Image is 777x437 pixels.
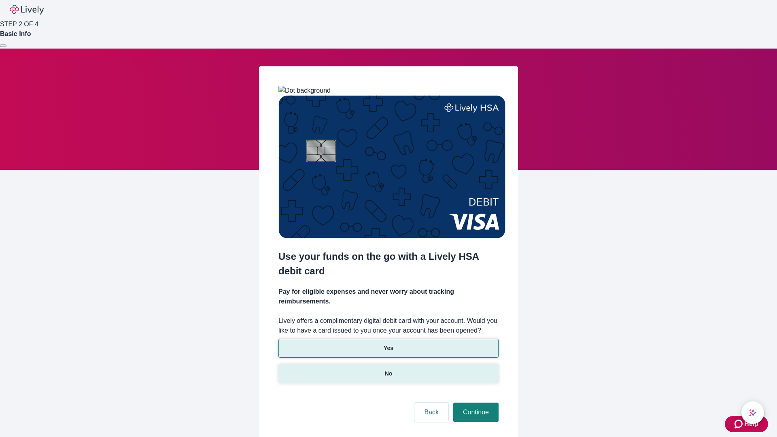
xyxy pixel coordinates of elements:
[278,339,499,358] button: Yes
[278,364,499,383] button: No
[414,403,448,422] button: Back
[278,95,505,238] img: Debit card
[278,86,331,95] img: Dot background
[453,403,499,422] button: Continue
[735,419,744,429] svg: Zendesk support icon
[744,419,758,429] span: Help
[278,316,499,335] label: Lively offers a complimentary digital debit card with your account. Would you like to have a card...
[741,401,764,424] button: chat
[10,5,44,15] img: Lively
[278,287,499,306] h4: Pay for eligible expenses and never worry about tracking reimbursements.
[725,416,768,432] button: Zendesk support iconHelp
[385,369,393,378] p: No
[384,344,393,352] p: Yes
[749,409,757,417] svg: Lively AI Assistant
[278,249,499,278] h2: Use your funds on the go with a Lively HSA debit card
